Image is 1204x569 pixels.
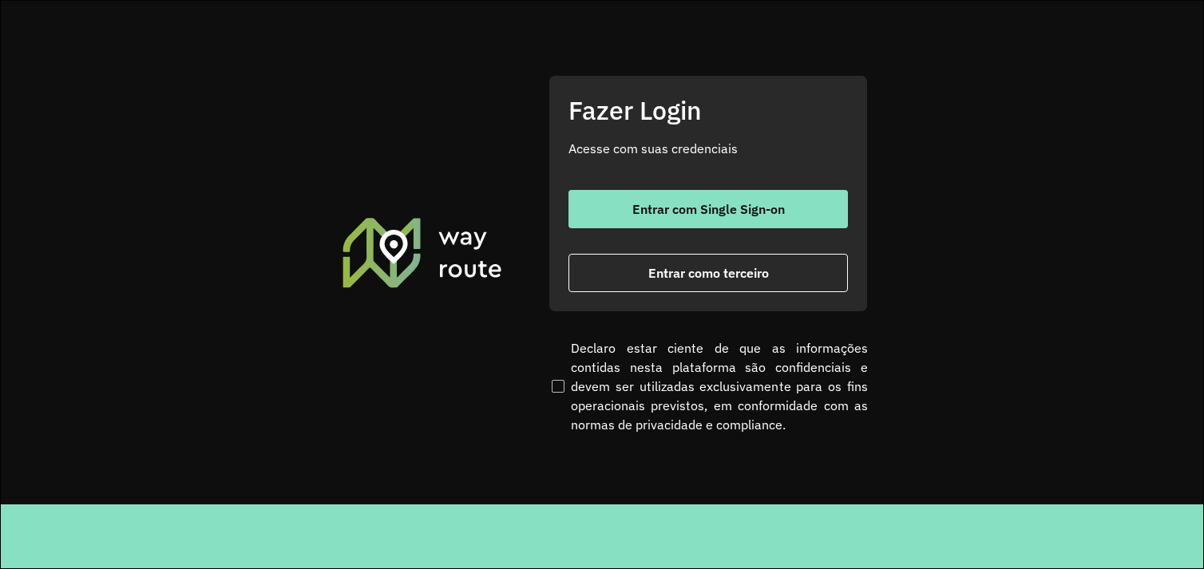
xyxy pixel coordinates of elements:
[632,203,785,215] span: Entrar com Single Sign-on
[648,267,769,279] span: Entrar como terceiro
[549,338,868,434] label: Declaro estar ciente de que as informações contidas nesta plataforma são confidenciais e devem se...
[340,215,505,289] img: Roteirizador AmbevTech
[568,95,848,125] h2: Fazer Login
[568,139,848,158] p: Acesse com suas credenciais
[568,254,848,292] button: button
[568,190,848,228] button: button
